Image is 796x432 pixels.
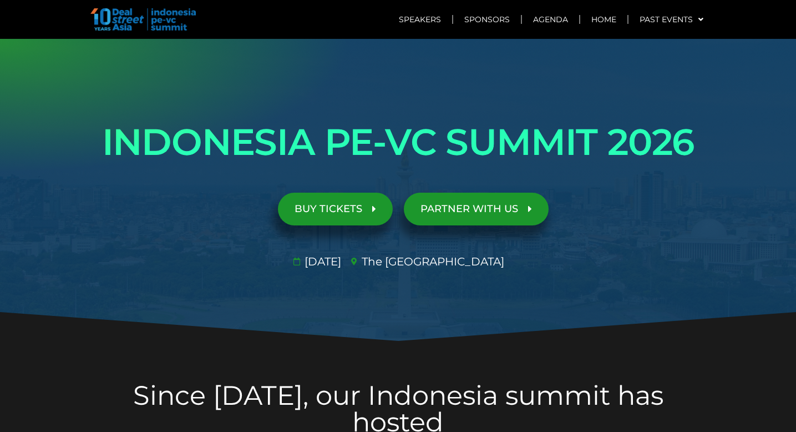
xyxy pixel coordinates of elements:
[88,111,709,173] h1: INDONESIA PE-VC SUMMIT 2026
[580,7,627,32] a: Home
[522,7,579,32] a: Agenda
[295,204,362,214] span: BUY TICKETS
[388,7,452,32] a: Speakers
[302,253,341,270] span: [DATE]​
[453,7,521,32] a: Sponsors
[359,253,504,270] span: The [GEOGRAPHIC_DATA]​
[420,204,518,214] span: PARTNER WITH US
[404,193,549,225] a: PARTNER WITH US
[278,193,393,225] a: BUY TICKETS
[628,7,714,32] a: Past Events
